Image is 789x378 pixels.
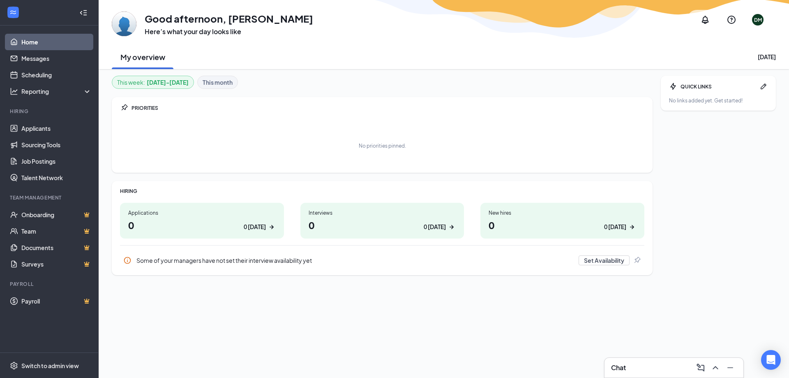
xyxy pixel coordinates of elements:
svg: Info [123,256,131,264]
div: 0 [DATE] [244,223,266,231]
a: Applicants [21,120,92,137]
svg: WorkstreamLogo [9,8,17,16]
svg: Notifications [700,15,710,25]
a: Job Postings [21,153,92,169]
div: No priorities pinned. [359,142,406,149]
a: DocumentsCrown [21,239,92,256]
h1: 0 [128,218,276,232]
div: Team Management [10,194,90,201]
svg: Pin [633,256,641,264]
div: Some of your managers have not set their interview availability yet [120,252,644,269]
a: Talent Network [21,169,92,186]
div: Switch to admin view [21,362,79,370]
a: Applications00 [DATE]ArrowRight [120,203,284,239]
svg: QuestionInfo [727,15,736,25]
b: This month [203,78,233,87]
div: Payroll [10,281,90,288]
div: 0 [DATE] [604,223,626,231]
svg: Settings [10,362,18,370]
h2: My overview [120,52,165,62]
div: PRIORITIES [131,104,644,111]
h1: 0 [489,218,636,232]
div: DM [754,16,762,23]
a: New hires00 [DATE]ArrowRight [480,203,644,239]
button: ComposeMessage [694,361,707,374]
a: Sourcing Tools [21,137,92,153]
svg: Pin [120,104,128,112]
svg: ArrowRight [628,223,636,231]
a: Messages [21,50,92,67]
svg: ArrowRight [268,223,276,231]
button: Minimize [724,361,737,374]
svg: Collapse [79,9,88,17]
h3: Chat [611,363,626,372]
div: Some of your managers have not set their interview availability yet [136,256,574,264]
button: Set Availability [579,255,630,265]
div: [DATE] [758,53,776,61]
svg: ArrowRight [448,223,456,231]
svg: ComposeMessage [696,363,706,373]
svg: Bolt [669,82,677,90]
div: Interviews [309,209,456,216]
a: Home [21,34,92,50]
a: OnboardingCrown [21,206,92,223]
a: InfoSome of your managers have not set their interview availability yetSet AvailabilityPin [120,252,644,269]
div: HIRING [120,188,644,195]
a: PayrollCrown [21,293,92,309]
a: SurveysCrown [21,256,92,272]
div: No links added yet. Get started! [669,97,768,104]
img: Devon Martinson [112,12,136,36]
div: 0 [DATE] [424,223,446,231]
div: This week : [117,78,189,87]
h3: Here’s what your day looks like [145,27,313,36]
div: Reporting [21,87,92,95]
h1: 0 [309,218,456,232]
svg: Pen [759,82,768,90]
a: Scheduling [21,67,92,83]
a: Interviews00 [DATE]ArrowRight [300,203,464,239]
button: ChevronUp [709,361,722,374]
svg: Analysis [10,87,18,95]
div: Open Intercom Messenger [761,350,781,370]
h1: Good afternoon, [PERSON_NAME] [145,12,313,26]
svg: ChevronUp [711,363,720,373]
a: TeamCrown [21,223,92,239]
div: Applications [128,209,276,216]
svg: Minimize [725,363,735,373]
div: New hires [489,209,636,216]
div: Hiring [10,108,90,115]
div: QUICK LINKS [681,83,756,90]
b: [DATE] - [DATE] [147,78,189,87]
